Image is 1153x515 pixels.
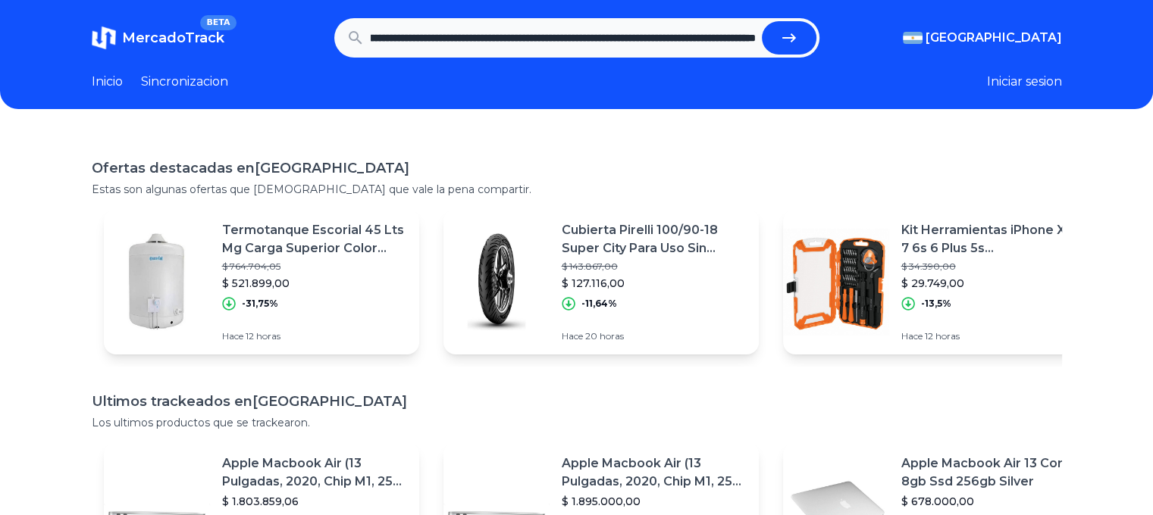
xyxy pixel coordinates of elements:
[222,221,407,257] p: Termotanque Escorial 45 Lts Mg Carga Superior Color Blanco
[222,276,407,291] p: $ 521.899,00
[104,229,210,335] img: Featured image
[92,26,224,50] a: MercadoTrackBETA
[222,494,407,509] p: $ 1.803.859,06
[443,229,550,335] img: Featured image
[783,209,1098,354] a: Featured imageKit Herramientas iPhone X 8 7 6s 6 Plus 5s Destornilladores$ 34.390,00$ 29.749,00-1...
[903,32,923,44] img: Argentina
[562,276,747,291] p: $ 127.116,00
[562,221,747,257] p: Cubierta Pirelli 100/90-18 Super City Para Uso Sin Cámara P 56
[92,158,1062,179] h1: Ofertas destacadas en [GEOGRAPHIC_DATA]
[222,454,407,491] p: Apple Macbook Air (13 Pulgadas, 2020, Chip M1, 256 Gb De Ssd, 8 Gb De Ram) - Plata
[242,298,278,310] p: -31,75%
[222,330,407,342] p: Hace 12 horas
[222,261,407,273] p: $ 764.704,05
[443,209,759,354] a: Featured imageCubierta Pirelli 100/90-18 Super City Para Uso Sin Cámara P 56$ 143.867,00$ 127.116...
[92,26,116,50] img: MercadoTrack
[141,73,228,91] a: Sincronizacion
[562,261,747,273] p: $ 143.867,00
[581,298,617,310] p: -11,64%
[92,391,1062,412] h1: Ultimos trackeados en [GEOGRAPHIC_DATA]
[901,221,1086,257] p: Kit Herramientas iPhone X 8 7 6s 6 Plus 5s Destornilladores
[92,182,1062,197] p: Estas son algunas ofertas que [DEMOGRAPHIC_DATA] que vale la pena compartir.
[562,330,747,342] p: Hace 20 horas
[783,229,889,335] img: Featured image
[901,276,1086,291] p: $ 29.749,00
[901,454,1086,491] p: Apple Macbook Air 13 Core I5 8gb Ssd 256gb Silver
[122,30,224,46] span: MercadoTrack
[92,415,1062,430] p: Los ultimos productos que se trackearon.
[104,209,419,354] a: Featured imageTermotanque Escorial 45 Lts Mg Carga Superior Color Blanco$ 764.704,05$ 521.899,00-...
[901,494,1086,509] p: $ 678.000,00
[901,330,1086,342] p: Hace 12 horas
[92,73,123,91] a: Inicio
[200,15,236,30] span: BETA
[903,29,1062,47] button: [GEOGRAPHIC_DATA]
[562,454,747,491] p: Apple Macbook Air (13 Pulgadas, 2020, Chip M1, 256 Gb De Ssd, 8 Gb De Ram) - Plata
[901,261,1086,273] p: $ 34.390,00
[926,29,1062,47] span: [GEOGRAPHIC_DATA]
[562,494,747,509] p: $ 1.895.000,00
[921,298,951,310] p: -13,5%
[987,73,1062,91] button: Iniciar sesion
